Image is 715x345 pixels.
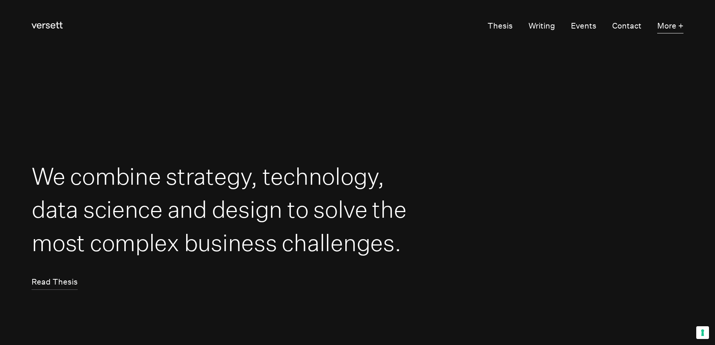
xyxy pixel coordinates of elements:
[571,19,596,34] a: Events
[488,19,513,34] a: Thesis
[657,19,683,34] button: More +
[696,326,709,339] button: Your consent preferences for tracking technologies
[528,19,555,34] a: Writing
[612,19,641,34] a: Contact
[32,275,78,290] a: Read Thesis
[32,160,410,259] h1: We combine strategy, technology, data science and design to solve the most complex business chall...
